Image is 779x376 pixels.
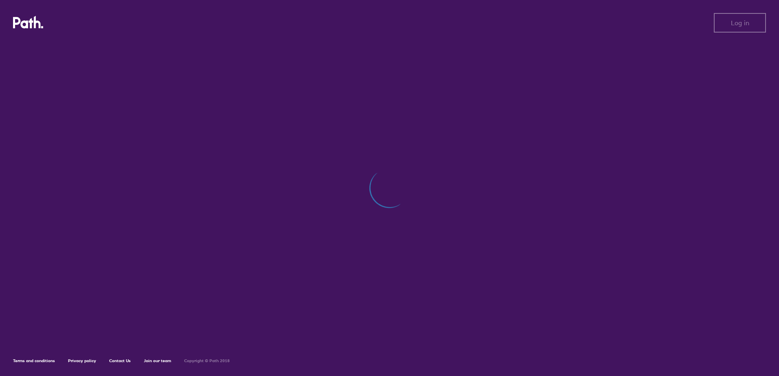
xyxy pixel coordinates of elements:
[68,358,96,363] a: Privacy policy
[144,358,171,363] a: Join our team
[731,19,749,26] span: Log in
[714,13,766,33] button: Log in
[184,359,230,363] h6: Copyright © Path 2018
[13,358,55,363] a: Terms and conditions
[109,358,131,363] a: Contact Us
